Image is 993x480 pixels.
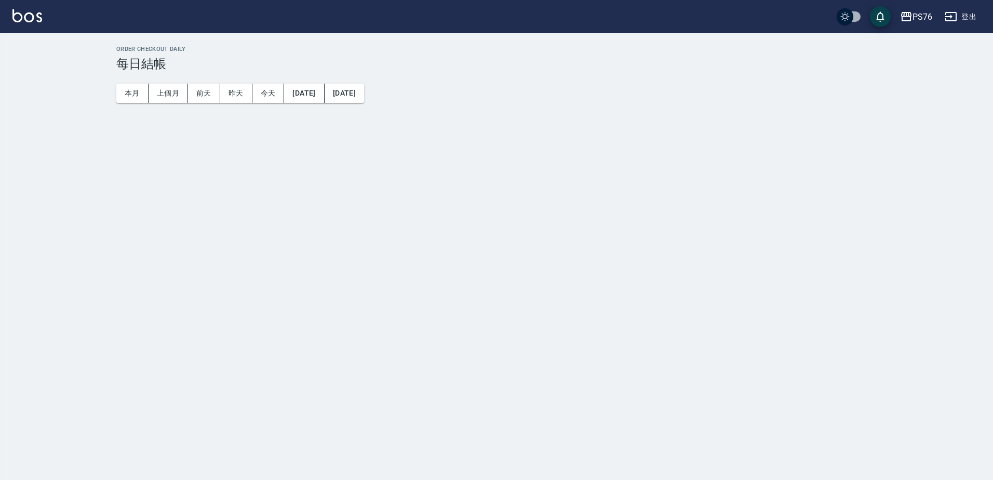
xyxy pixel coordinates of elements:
button: 昨天 [220,84,252,103]
button: 上個月 [149,84,188,103]
h3: 每日結帳 [116,57,981,71]
button: [DATE] [325,84,364,103]
button: 登出 [941,7,981,26]
div: PS76 [913,10,932,23]
img: Logo [12,9,42,22]
button: 今天 [252,84,285,103]
h2: Order checkout daily [116,46,981,52]
button: 前天 [188,84,220,103]
button: PS76 [896,6,936,28]
button: save [870,6,891,27]
button: [DATE] [284,84,324,103]
button: 本月 [116,84,149,103]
